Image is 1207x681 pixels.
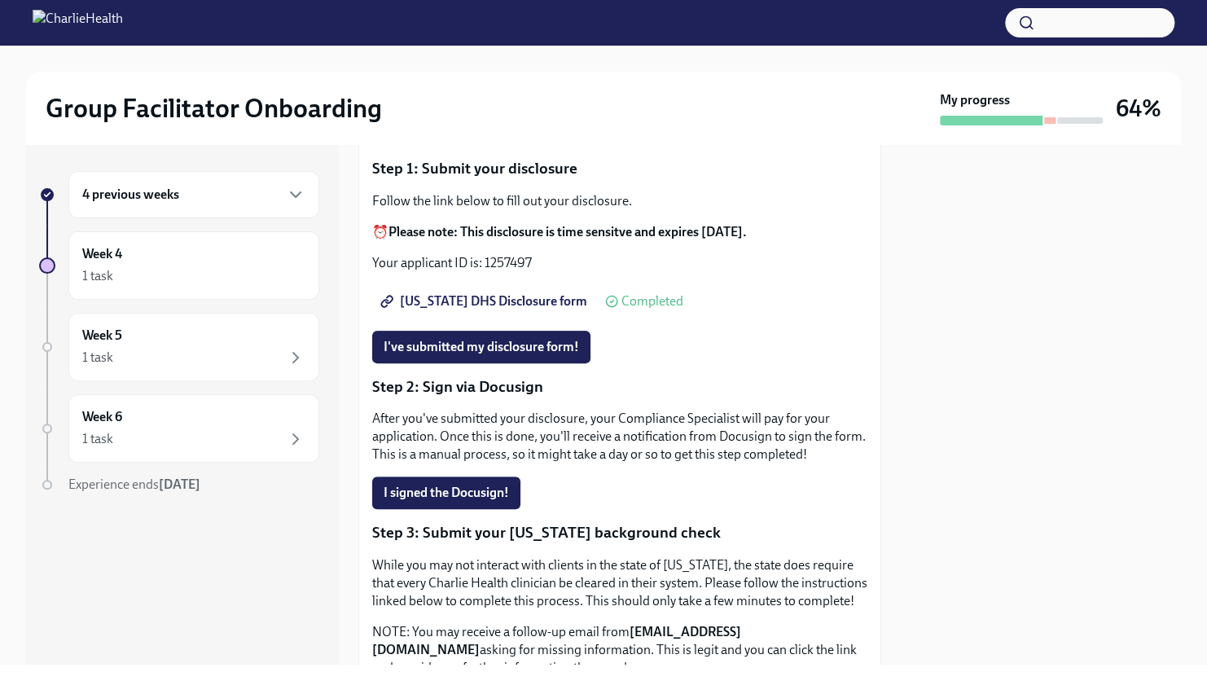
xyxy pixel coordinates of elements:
[372,376,867,398] p: Step 2: Sign via Docusign
[372,623,867,677] p: NOTE: You may receive a follow-up email from asking for missing information. This is legit and yo...
[82,327,122,345] h6: Week 5
[384,339,579,355] span: I've submitted my disclosure form!
[372,624,741,657] strong: [EMAIL_ADDRESS][DOMAIN_NAME]
[372,477,520,509] button: I signed the Docusign!
[82,430,113,448] div: 1 task
[1116,94,1161,123] h3: 64%
[82,349,113,367] div: 1 task
[33,10,123,36] img: CharlieHealth
[372,556,867,610] p: While you may not interact with clients in the state of [US_STATE], the state does require that e...
[940,91,1010,109] strong: My progress
[372,158,867,179] p: Step 1: Submit your disclosure
[372,254,867,272] p: Your applicant ID is: 1257497
[372,285,599,318] a: [US_STATE] DHS Disclosure form
[46,92,382,125] h2: Group Facilitator Onboarding
[372,331,590,363] button: I've submitted my disclosure form!
[82,267,113,285] div: 1 task
[82,408,122,426] h6: Week 6
[68,477,200,492] span: Experience ends
[39,394,319,463] a: Week 61 task
[82,186,179,204] h6: 4 previous weeks
[39,313,319,381] a: Week 51 task
[82,245,122,263] h6: Week 4
[388,224,747,239] strong: Please note: This disclosure is time sensitve and expires [DATE].
[372,223,867,241] p: ⏰
[372,410,867,464] p: After you've submitted your disclosure, your Compliance Specialist will pay for your application....
[384,485,509,501] span: I signed the Docusign!
[372,522,867,543] p: Step 3: Submit your [US_STATE] background check
[39,231,319,300] a: Week 41 task
[621,295,683,308] span: Completed
[372,192,867,210] p: Follow the link below to fill out your disclosure.
[68,171,319,218] div: 4 previous weeks
[384,293,587,310] span: [US_STATE] DHS Disclosure form
[159,477,200,492] strong: [DATE]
